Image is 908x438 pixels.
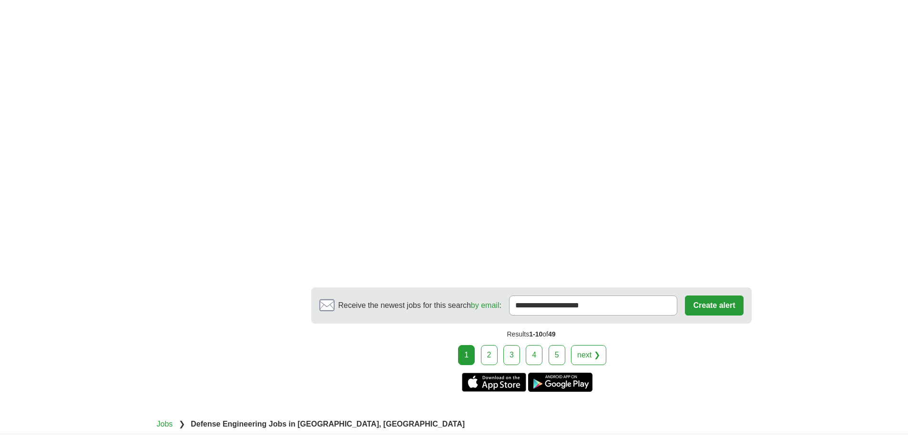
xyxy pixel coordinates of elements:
a: Get the Android app [528,373,592,392]
a: 4 [526,345,542,365]
div: 1 [458,345,475,365]
span: Receive the newest jobs for this search : [338,300,501,311]
span: 1-10 [529,330,542,338]
strong: Defense Engineering Jobs in [GEOGRAPHIC_DATA], [GEOGRAPHIC_DATA] [191,420,465,428]
a: next ❯ [571,345,606,365]
a: Jobs [157,420,173,428]
a: 5 [549,345,565,365]
a: Get the iPhone app [462,373,526,392]
a: 2 [481,345,498,365]
a: by email [471,301,500,309]
span: ❯ [179,420,185,428]
span: 49 [548,330,556,338]
a: 3 [503,345,520,365]
div: Results of [311,324,752,345]
button: Create alert [685,295,743,316]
